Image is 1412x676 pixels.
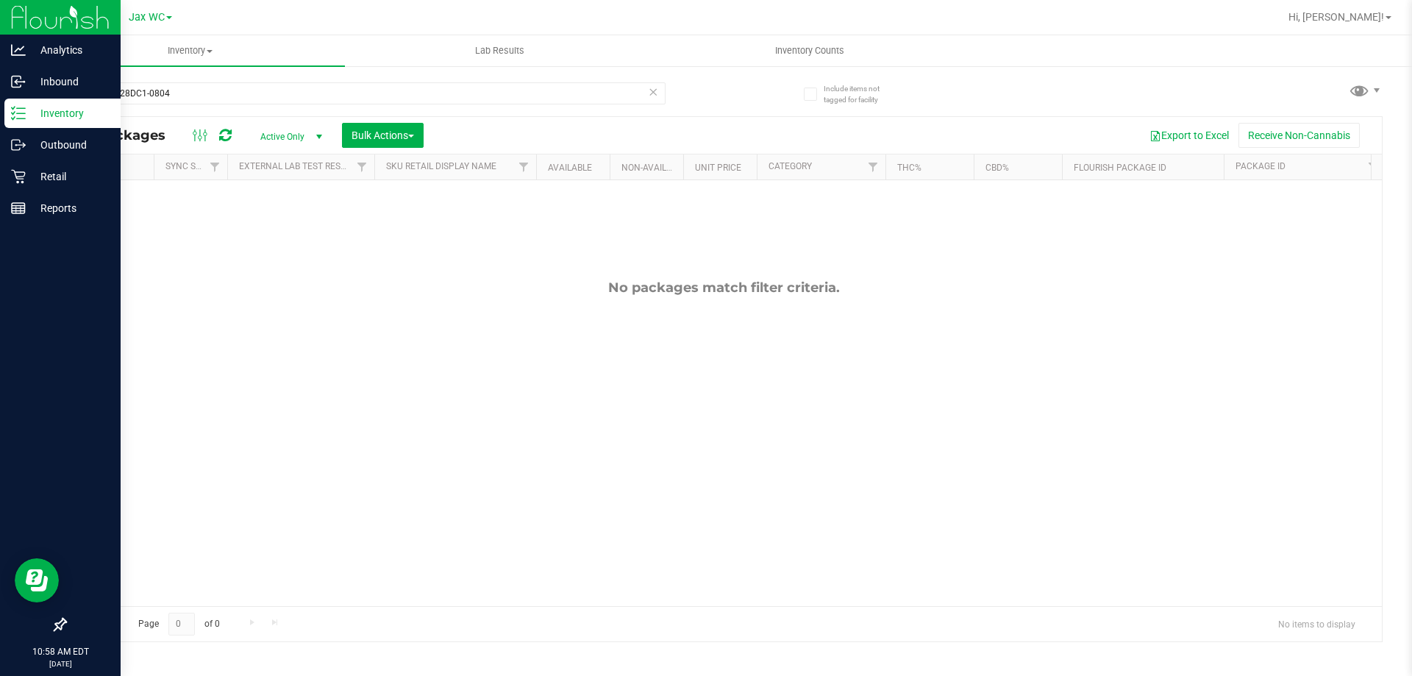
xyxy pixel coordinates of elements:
[11,169,26,184] inline-svg: Retail
[26,136,114,154] p: Outbound
[26,199,114,217] p: Reports
[65,280,1382,296] div: No packages match filter criteria.
[621,163,687,173] a: Non-Available
[342,123,424,148] button: Bulk Actions
[15,558,59,602] iframe: Resource center
[26,104,114,122] p: Inventory
[35,35,345,66] a: Inventory
[26,73,114,90] p: Inbound
[1266,613,1367,635] span: No items to display
[1288,11,1384,23] span: Hi, [PERSON_NAME]!
[26,168,114,185] p: Retail
[345,35,655,66] a: Lab Results
[165,161,222,171] a: Sync Status
[1140,123,1238,148] button: Export to Excel
[897,163,921,173] a: THC%
[824,83,897,105] span: Include items not tagged for facility
[203,154,227,179] a: Filter
[129,11,165,24] span: Jax WC
[1074,163,1166,173] a: Flourish Package ID
[239,161,354,171] a: External Lab Test Result
[455,44,544,57] span: Lab Results
[386,161,496,171] a: Sku Retail Display Name
[11,106,26,121] inline-svg: Inventory
[350,154,374,179] a: Filter
[648,82,658,102] span: Clear
[11,201,26,216] inline-svg: Reports
[11,138,26,152] inline-svg: Outbound
[7,658,114,669] p: [DATE]
[1361,154,1386,179] a: Filter
[861,154,885,179] a: Filter
[11,43,26,57] inline-svg: Analytics
[126,613,232,636] span: Page of 0
[512,154,536,179] a: Filter
[548,163,592,173] a: Available
[352,129,414,141] span: Bulk Actions
[7,645,114,658] p: 10:58 AM EDT
[65,82,666,104] input: Search Package ID, Item Name, SKU, Lot or Part Number...
[35,44,345,57] span: Inventory
[11,74,26,89] inline-svg: Inbound
[1235,161,1286,171] a: Package ID
[985,163,1009,173] a: CBD%
[1238,123,1360,148] button: Receive Non-Cannabis
[695,163,741,173] a: Unit Price
[755,44,864,57] span: Inventory Counts
[769,161,812,171] a: Category
[76,127,180,143] span: All Packages
[655,35,964,66] a: Inventory Counts
[26,41,114,59] p: Analytics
